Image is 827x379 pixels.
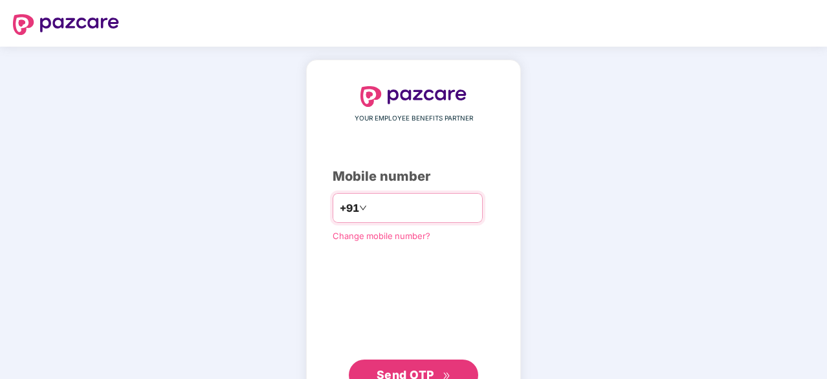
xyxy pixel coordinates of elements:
div: Mobile number [333,167,494,187]
img: logo [13,14,119,35]
span: YOUR EMPLOYEE BENEFITS PARTNER [355,113,473,124]
a: Change mobile number? [333,231,430,241]
span: down [359,204,367,212]
span: +91 [340,200,359,216]
img: logo [360,86,467,107]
